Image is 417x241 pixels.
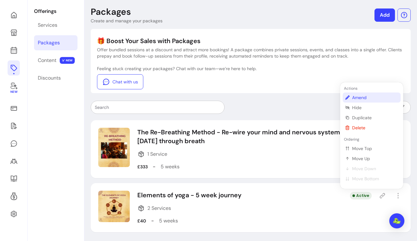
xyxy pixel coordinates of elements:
[151,217,154,225] p: -
[98,191,130,222] img: Image of Elements of yoga - 5 week journey
[95,104,220,110] input: Search
[8,101,20,116] a: Sales
[8,43,20,58] a: Calendar
[38,21,57,29] div: Services
[98,128,130,167] img: Image of The Re-Breathing Method - Re-wire your mind and nervous system in 5 weeks through breath
[352,115,398,121] span: Duplicate
[352,155,398,162] span: Move Up
[8,189,20,204] a: Refer & Earn
[137,191,242,199] p: Elements of yoga - 5 week journey
[352,94,398,101] span: Amend
[8,171,20,186] a: Resources
[8,78,20,98] a: My Co-Founder
[34,8,77,15] p: Offerings
[161,163,180,171] p: 5 weeks
[352,125,398,131] span: Delete
[343,137,359,142] span: Ordering
[91,18,163,24] p: Create and manage your packages
[8,8,20,23] a: Home
[8,136,20,151] a: My Messages
[137,128,350,145] p: The Re-Breathing Method - Re-wire your mind and nervous system [DATE] through breath
[147,205,171,212] span: 2 Services
[352,145,398,152] span: Move Top
[38,57,56,64] div: Content
[153,163,156,171] p: -
[8,25,20,40] a: My Page
[97,36,404,45] p: 🎁 Boost Your Sales with Packages
[159,217,178,225] p: 5 weeks
[352,104,398,111] span: Hide
[10,90,17,94] span: New
[350,192,372,199] div: Active
[34,18,77,33] a: Services
[38,39,60,47] div: Packages
[91,6,131,18] p: Packages
[389,213,404,228] div: Open Intercom Messenger
[97,47,404,59] p: Offer bundled sessions at a discount and attract more bookings! A package combines private sessio...
[137,164,148,170] p: £333
[8,206,20,221] a: Settings
[374,8,395,22] a: Add
[38,74,61,82] div: Discounts
[60,57,75,64] span: NEW
[147,150,167,158] span: 1 Service
[34,70,77,86] a: Discounts
[34,35,77,50] a: Packages
[97,74,143,89] a: Chat with us
[8,154,20,169] a: Clients
[8,60,20,76] a: Offerings
[97,65,404,72] p: Feeling stuck creating your packages? Chat with our team—we’re here to help.
[34,53,77,68] a: Content
[8,118,20,133] a: Waivers
[137,218,146,224] p: £40
[343,86,357,91] span: Actions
